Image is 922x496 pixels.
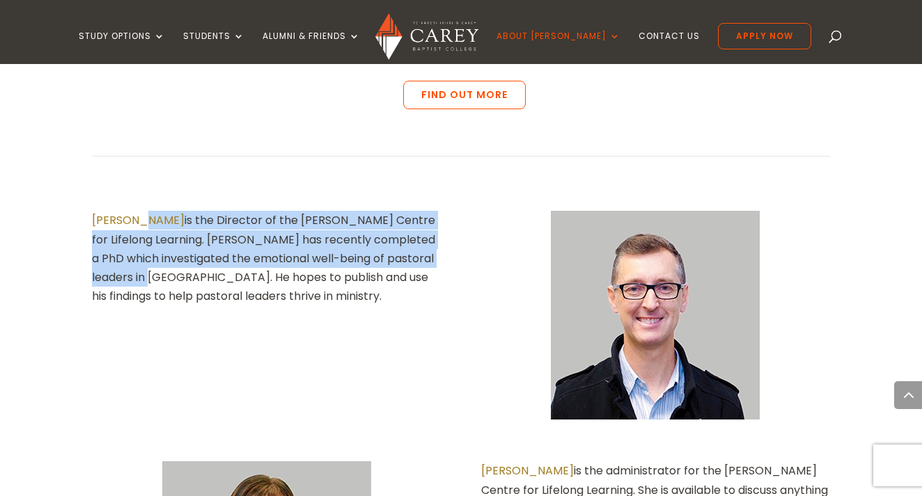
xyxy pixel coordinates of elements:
[718,23,811,49] a: Apply Now
[92,211,440,305] p: is the Director of the [PERSON_NAME] Centre for Lifelong Learning. [PERSON_NAME] has recently com...
[497,31,620,64] a: About [PERSON_NAME]
[639,31,700,64] a: Contact Us
[375,13,478,60] img: Carey Baptist College
[183,31,244,64] a: Students
[92,212,185,228] a: [PERSON_NAME]
[263,31,360,64] a: Alumni & Friends
[551,211,760,419] img: Staff Thumbnail - Glenn Melville
[481,463,574,479] a: [PERSON_NAME]
[403,81,526,110] a: Find out more
[79,31,165,64] a: Study Options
